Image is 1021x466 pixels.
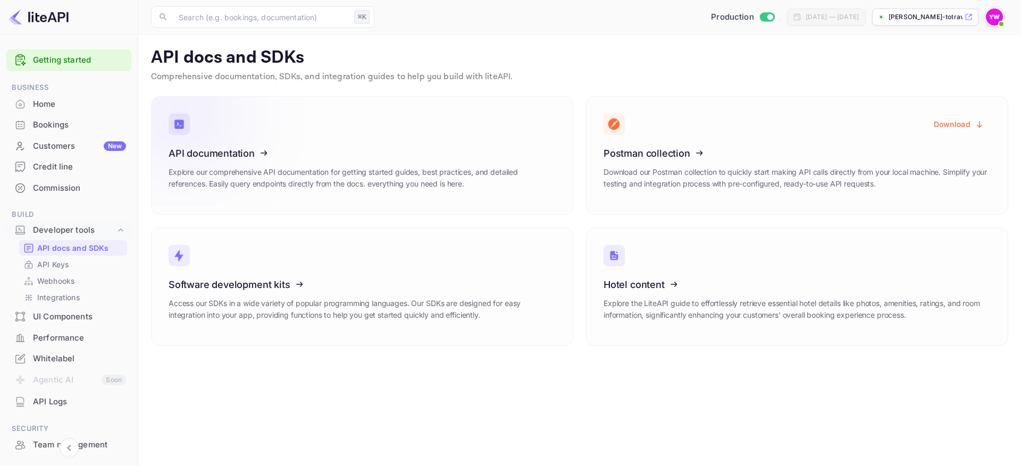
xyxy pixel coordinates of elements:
[169,279,556,290] h3: Software development kits
[6,392,131,412] div: API Logs
[33,161,126,173] div: Credit line
[169,298,556,321] p: Access our SDKs in a wide variety of popular programming languages. Our SDKs are designed for eas...
[6,328,131,348] a: Performance
[33,439,126,451] div: Team management
[806,12,859,22] div: [DATE] — [DATE]
[6,307,131,327] div: UI Components
[33,140,126,152] div: Customers
[986,9,1003,26] img: Yahav Winkler
[6,178,131,198] a: Commission
[151,47,1008,69] p: API docs and SDKs
[33,182,126,194] div: Commission
[889,12,963,22] p: [PERSON_NAME]-totravel...
[151,96,573,215] a: API documentationExplore our comprehensive API documentation for getting started guides, best pra...
[60,438,79,457] button: Collapse navigation
[104,141,126,151] div: New
[172,6,350,28] input: Search (e.g. bookings, documentation)
[6,178,131,199] div: Commission
[33,332,126,344] div: Performance
[6,115,131,134] a: Bookings
[19,257,127,272] div: API Keys
[33,98,126,111] div: Home
[19,290,127,305] div: Integrations
[604,166,991,190] p: Download our Postman collection to quickly start making API calls directly from your local machin...
[6,115,131,135] div: Bookings
[604,279,991,290] h3: Hotel content
[6,349,131,369] div: Whitelabel
[707,11,779,23] div: Switch to Sandbox mode
[19,273,127,289] div: Webhooks
[37,275,74,286] p: Webhooks
[711,11,754,23] span: Production
[33,224,115,236] div: Developer tools
[6,392,131,411] a: API Logs
[33,311,126,323] div: UI Components
[6,157,131,177] div: Credit line
[6,328,131,349] div: Performance
[604,148,991,159] h3: Postman collection
[19,240,127,256] div: API docs and SDKs
[23,292,123,303] a: Integrations
[6,94,131,114] a: Home
[37,242,109,253] p: API docs and SDKs
[6,136,131,157] div: CustomersNew
[6,49,131,71] div: Getting started
[169,148,556,159] h3: API documentation
[151,227,573,346] a: Software development kitsAccess our SDKs in a wide variety of popular programming languages. Our ...
[37,259,69,270] p: API Keys
[33,119,126,131] div: Bookings
[23,275,123,286] a: Webhooks
[33,396,126,408] div: API Logs
[6,82,131,94] span: Business
[151,71,1008,83] p: Comprehensive documentation, SDKs, and integration guides to help you build with liteAPI.
[23,242,123,253] a: API docs and SDKs
[6,423,131,435] span: Security
[169,166,556,190] p: Explore our comprehensive API documentation for getting started guides, best practices, and detai...
[23,259,123,270] a: API Keys
[6,435,131,454] a: Team management
[9,9,69,26] img: LiteAPI logo
[6,94,131,115] div: Home
[37,292,80,303] p: Integrations
[354,10,370,24] div: ⌘K
[927,114,991,134] button: Download
[6,349,131,368] a: Whitelabel
[604,298,991,321] p: Explore the LiteAPI guide to effortlessly retrieve essential hotel details like photos, amenities...
[586,227,1008,346] a: Hotel contentExplore the LiteAPI guide to effortlessly retrieve essential hotel details like phot...
[6,221,131,240] div: Developer tools
[6,157,131,176] a: Credit line
[33,353,126,365] div: Whitelabel
[6,307,131,326] a: UI Components
[6,435,131,455] div: Team management
[33,54,126,66] a: Getting started
[6,209,131,221] span: Build
[6,136,131,156] a: CustomersNew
